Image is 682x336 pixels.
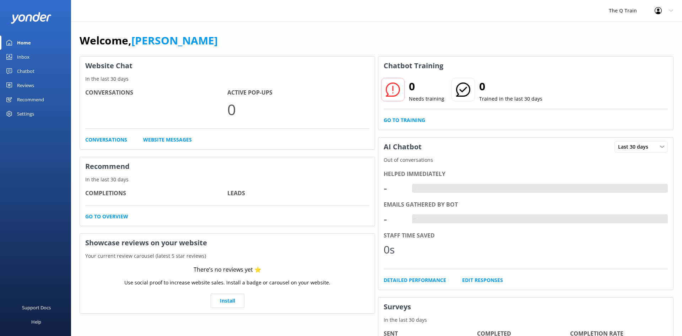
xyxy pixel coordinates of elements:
[124,279,330,287] p: Use social proof to increase website sales. Install a badge or carousel on your website.
[378,298,673,316] h3: Surveys
[80,252,375,260] p: Your current review carousel (latest 5 star reviews)
[17,107,34,121] div: Settings
[384,231,668,240] div: Staff time saved
[80,32,218,49] h1: Welcome,
[22,300,51,315] div: Support Docs
[80,157,375,176] h3: Recommend
[85,136,127,144] a: Conversations
[384,116,425,124] a: Go to Training
[384,276,446,284] a: Detailed Performance
[618,143,653,151] span: Last 30 days
[378,316,673,324] p: In the last 30 days
[227,97,369,121] p: 0
[384,210,405,228] div: -
[378,57,449,75] h3: Chatbot Training
[85,189,227,198] h4: Completions
[479,78,542,95] h2: 0
[211,294,244,308] a: Install
[409,78,444,95] h2: 0
[80,176,375,183] p: In the last 30 days
[80,57,375,75] h3: Website Chat
[384,170,668,179] div: Helped immediately
[227,88,369,97] h4: Active Pop-ups
[409,95,444,103] p: Needs training
[17,92,44,107] div: Recommend
[80,75,375,83] p: In the last 30 days
[11,12,52,24] img: yonder-white-logo.png
[194,265,261,274] div: There’s no reviews yet ⭐
[85,88,227,97] h4: Conversations
[412,214,417,224] div: -
[378,156,673,164] p: Out of conversations
[17,78,34,92] div: Reviews
[31,315,41,329] div: Help
[384,200,668,209] div: Emails gathered by bot
[384,180,405,197] div: -
[80,234,375,252] h3: Showcase reviews on your website
[384,241,405,258] div: 0s
[412,184,417,193] div: -
[462,276,503,284] a: Edit Responses
[378,138,427,156] h3: AI Chatbot
[131,33,218,48] a: [PERSON_NAME]
[17,64,34,78] div: Chatbot
[479,95,542,103] p: Trained in the last 30 days
[17,36,31,50] div: Home
[227,189,369,198] h4: Leads
[85,213,128,220] a: Go to overview
[17,50,29,64] div: Inbox
[143,136,192,144] a: Website Messages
